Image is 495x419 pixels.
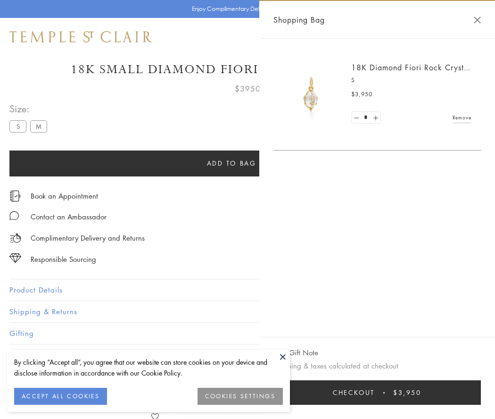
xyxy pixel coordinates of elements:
img: MessageIcon-01_2.svg [9,211,19,220]
h1: 18K Small Diamond Fiori Rock Crystal Amulet [9,61,486,78]
button: COOKIES SETTINGS [198,388,283,405]
div: Contact an Ambassador [31,211,107,223]
a: Set quantity to 0 [352,112,361,124]
span: Checkout [333,387,375,398]
button: ACCEPT ALL COOKIES [14,388,107,405]
span: Add to bag [207,158,256,168]
img: P51889-E11FIORI [283,66,339,123]
img: icon_delivery.svg [9,232,21,244]
div: By clicking “Accept all”, you agree that our website can store cookies on your device and disclos... [14,357,283,378]
a: Book an Appointment [31,191,98,201]
p: Complimentary Delivery and Returns [31,232,145,244]
button: Checkout $3,950 [273,380,481,405]
label: S [9,120,26,132]
img: Temple St. Clair [9,31,152,42]
span: Shopping Bag [273,14,325,26]
span: $3,950 [351,90,372,99]
img: icon_appointment.svg [9,191,21,201]
a: Set quantity to 2 [371,112,380,124]
div: Responsible Sourcing [31,253,96,265]
span: $3950 [235,83,261,95]
button: Add Gift Note [273,347,318,359]
button: Close Shopping Bag [474,17,481,24]
button: Add to bag [9,151,454,176]
a: Remove [453,112,471,123]
button: Gifting [9,323,486,344]
button: Shipping & Returns [9,301,486,322]
p: S [351,75,471,85]
label: M [30,120,47,132]
img: icon_sourcing.svg [9,253,21,263]
span: $3,950 [393,387,421,398]
p: Shipping & taxes calculated at checkout [273,360,481,372]
span: Size: [9,101,51,117]
p: Enjoy Complimentary Delivery & Returns [192,4,299,14]
button: Product Details [9,279,486,301]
